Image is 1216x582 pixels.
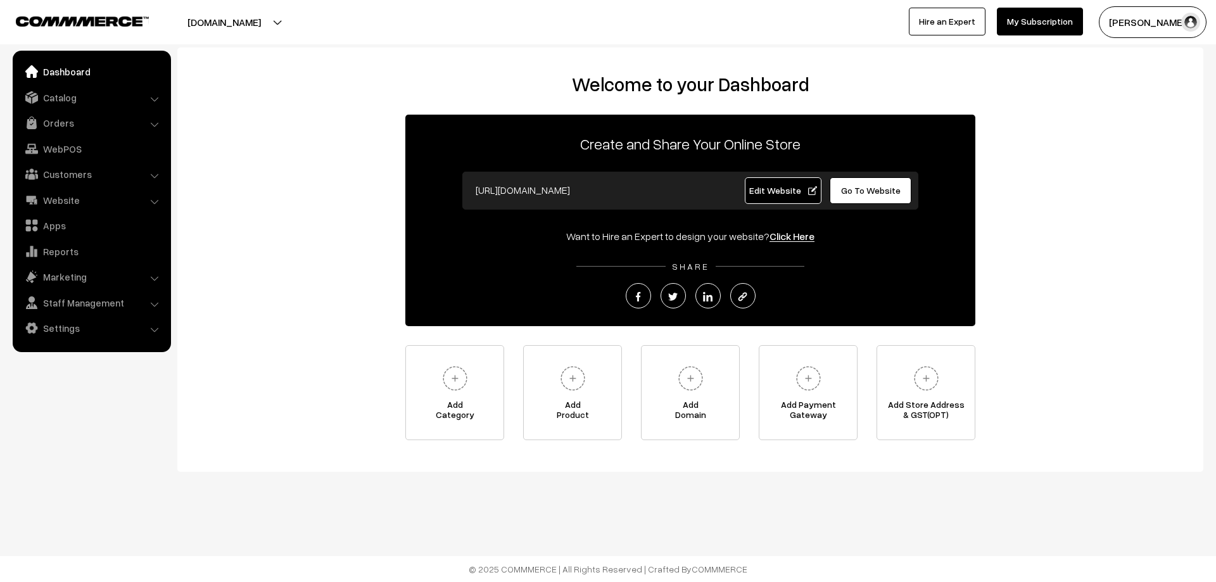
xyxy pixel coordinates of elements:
span: Add Category [406,400,503,425]
img: user [1181,13,1200,32]
span: SHARE [666,261,716,272]
a: Orders [16,111,167,134]
img: plus.svg [673,361,708,396]
h2: Welcome to your Dashboard [190,73,1191,96]
a: Hire an Expert [909,8,985,35]
a: AddDomain [641,345,740,440]
span: Add Domain [642,400,739,425]
img: plus.svg [555,361,590,396]
span: Add Store Address & GST(OPT) [877,400,975,425]
a: My Subscription [997,8,1083,35]
a: WebPOS [16,137,167,160]
span: Edit Website [749,185,817,196]
a: Catalog [16,86,167,109]
p: Create and Share Your Online Store [405,132,975,155]
a: Dashboard [16,60,167,83]
span: Add Product [524,400,621,425]
img: plus.svg [791,361,826,396]
a: AddCategory [405,345,504,440]
a: Click Here [769,230,814,243]
a: COMMMERCE [16,13,127,28]
a: Customers [16,163,167,186]
a: Staff Management [16,291,167,314]
a: COMMMERCE [692,564,747,574]
button: [PERSON_NAME] D [1099,6,1206,38]
img: COMMMERCE [16,16,149,26]
button: [DOMAIN_NAME] [143,6,305,38]
a: Reports [16,240,167,263]
a: Go To Website [830,177,911,204]
a: Website [16,189,167,212]
a: Settings [16,317,167,339]
img: plus.svg [438,361,472,396]
a: Apps [16,214,167,237]
a: Add Store Address& GST(OPT) [877,345,975,440]
a: Edit Website [745,177,822,204]
a: Add PaymentGateway [759,345,858,440]
a: Marketing [16,265,167,288]
img: plus.svg [909,361,944,396]
div: Want to Hire an Expert to design your website? [405,229,975,244]
a: AddProduct [523,345,622,440]
span: Go To Website [841,185,901,196]
span: Add Payment Gateway [759,400,857,425]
